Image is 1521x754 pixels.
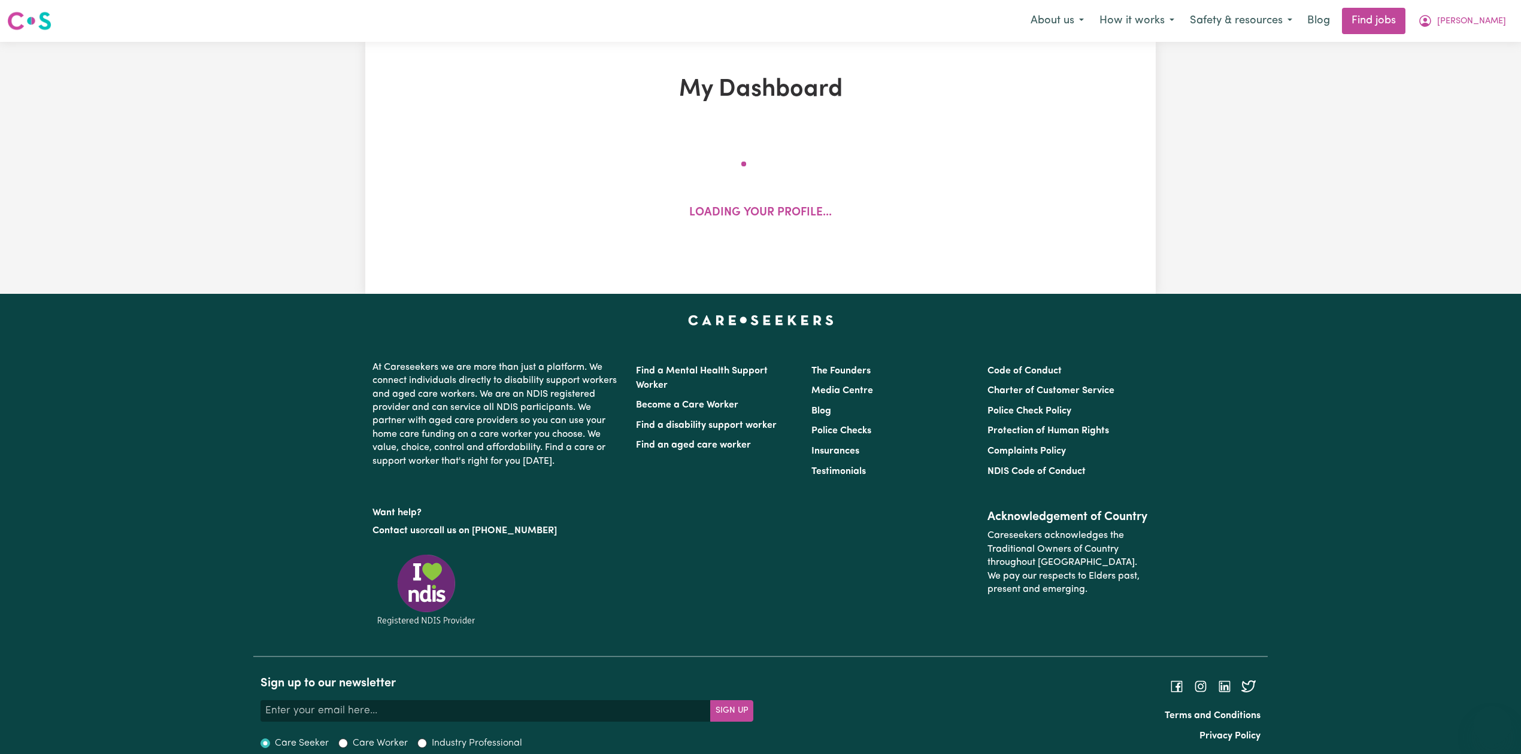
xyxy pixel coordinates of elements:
p: Careseekers acknowledges the Traditional Owners of Country throughout [GEOGRAPHIC_DATA]. We pay o... [987,524,1149,601]
label: Care Worker [353,736,408,750]
button: About us [1023,8,1092,34]
h1: My Dashboard [504,75,1017,104]
p: At Careseekers we are more than just a platform. We connect individuals directly to disability su... [372,356,622,473]
a: Follow Careseekers on LinkedIn [1217,682,1232,691]
a: Find a disability support worker [636,421,777,430]
span: [PERSON_NAME] [1437,15,1506,28]
a: Media Centre [811,386,873,396]
a: Police Check Policy [987,406,1071,416]
a: NDIS Code of Conduct [987,467,1086,476]
a: Code of Conduct [987,366,1062,376]
h2: Sign up to our newsletter [260,676,753,691]
a: Find an aged care worker [636,440,751,450]
a: call us on [PHONE_NUMBER] [429,526,557,536]
a: Find jobs [1342,8,1405,34]
a: Complaints Policy [987,446,1066,456]
button: My Account [1410,8,1514,34]
img: Careseekers logo [7,10,51,32]
a: Become a Care Worker [636,400,738,410]
img: Registered NDIS provider [372,552,480,627]
a: Terms and Conditions [1165,711,1261,720]
a: Blog [811,406,831,416]
a: Follow Careseekers on Instagram [1193,682,1208,691]
iframe: Button to launch messaging window [1473,706,1511,744]
a: Protection of Human Rights [987,426,1109,436]
p: Want help? [372,501,622,519]
a: Privacy Policy [1199,731,1261,741]
input: Enter your email here... [260,700,711,722]
h2: Acknowledgement of Country [987,510,1149,524]
a: Find a Mental Health Support Worker [636,366,768,390]
a: The Founders [811,366,871,376]
a: Careseekers home page [688,315,834,325]
a: Blog [1300,8,1337,34]
a: Follow Careseekers on Twitter [1241,682,1256,691]
a: Charter of Customer Service [987,386,1114,396]
button: Subscribe [710,700,753,722]
button: Safety & resources [1182,8,1300,34]
a: Careseekers logo [7,7,51,35]
p: Loading your profile... [689,205,832,222]
p: or [372,519,622,542]
a: Contact us [372,526,420,536]
button: How it works [1092,8,1182,34]
a: Police Checks [811,426,871,436]
a: Follow Careseekers on Facebook [1169,682,1184,691]
label: Industry Professional [432,736,522,750]
a: Testimonials [811,467,866,476]
a: Insurances [811,446,859,456]
label: Care Seeker [275,736,329,750]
